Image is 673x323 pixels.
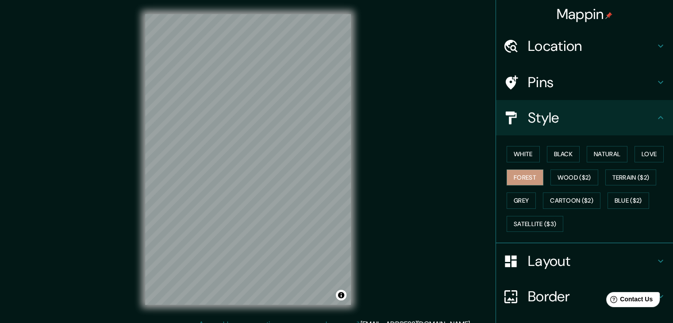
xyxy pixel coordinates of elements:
button: Blue ($2) [608,192,649,209]
div: Pins [496,65,673,100]
div: Style [496,100,673,135]
h4: Mappin [557,5,613,23]
h4: Pins [528,73,655,91]
h4: Location [528,37,655,55]
button: Toggle attribution [336,290,346,300]
button: Black [547,146,580,162]
button: Satellite ($3) [507,216,563,232]
button: Cartoon ($2) [543,192,600,209]
img: pin-icon.png [605,12,612,19]
button: Natural [587,146,627,162]
button: Wood ($2) [550,169,598,186]
iframe: Help widget launcher [594,288,663,313]
button: Love [635,146,664,162]
h4: Layout [528,252,655,270]
h4: Style [528,109,655,127]
div: Location [496,28,673,64]
div: Border [496,279,673,314]
button: Forest [507,169,543,186]
button: Grey [507,192,536,209]
button: Terrain ($2) [605,169,657,186]
div: Layout [496,243,673,279]
canvas: Map [145,14,351,305]
button: White [507,146,540,162]
h4: Border [528,288,655,305]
